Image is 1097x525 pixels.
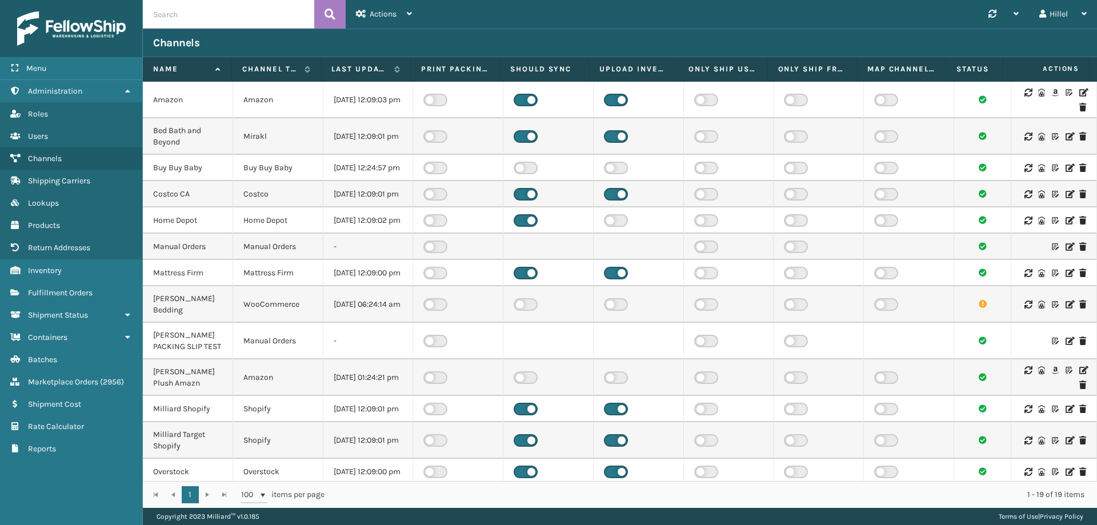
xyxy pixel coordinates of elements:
i: Delete [1079,190,1086,198]
i: Customize Label [1052,405,1059,413]
span: ( 2956 ) [100,377,124,387]
label: Should Sync [510,64,578,74]
i: Delete [1079,269,1086,277]
td: WooCommerce [233,286,323,323]
span: Batches [28,355,57,364]
label: Map Channel Service [867,64,935,74]
i: Delete [1079,381,1086,389]
span: Shipping Carriers [28,176,90,186]
span: Rate Calculator [28,422,84,431]
i: Delete [1079,243,1086,251]
td: - [323,323,414,359]
span: Actions [370,9,397,19]
i: Channel sync succeeded. [979,216,987,224]
i: Channel sync succeeded. [979,268,987,276]
i: Channel sync succeeded. [979,436,987,444]
td: Manual Orders [233,323,323,359]
i: Edit [1079,89,1086,97]
i: Customize Label [1052,269,1059,277]
i: Sync [1024,164,1031,172]
span: Return Addresses [28,243,90,253]
i: Warehouse Codes [1038,436,1045,444]
span: Fulfillment Orders [28,288,93,298]
i: Edit [1066,164,1072,172]
label: Print packing slip [421,64,489,74]
div: [PERSON_NAME] Plush Amazn [153,366,222,389]
i: Customize Label [1066,89,1072,97]
i: Delete [1079,436,1086,444]
i: Customize Label [1052,217,1059,225]
td: [DATE] 12:24:57 pm [323,155,414,181]
label: Channel Type [242,64,299,74]
i: Delete [1079,300,1086,308]
td: [DATE] 12:09:01 pm [323,422,414,459]
i: Customize Label [1052,468,1059,476]
span: Marketplace Orders [28,377,98,387]
i: Customize Label [1052,337,1059,345]
span: Roles [28,109,48,119]
i: Edit [1066,337,1072,345]
i: Edit [1066,436,1072,444]
i: Delete [1079,405,1086,413]
i: Sync [1024,436,1031,444]
td: Manual Orders [233,234,323,260]
i: Channel sync succeeded. [979,95,987,103]
p: Copyright 2023 Milliard™ v 1.0.185 [157,508,259,525]
label: Last update time [331,64,388,74]
i: Edit [1066,133,1072,141]
td: [DATE] 01:24:21 pm [323,359,414,396]
i: Edit [1066,300,1072,308]
td: [DATE] 12:09:02 pm [323,207,414,234]
i: Customize Label [1052,190,1059,198]
div: Mattress Firm [153,267,222,279]
i: Channel sync succeeded. [979,163,987,171]
i: Edit [1066,269,1072,277]
i: Amazon Templates [1052,89,1059,97]
i: Delete [1079,468,1086,476]
td: Overstock [233,459,323,485]
span: Administration [28,86,82,96]
i: Sync [1024,217,1031,225]
span: Shipment Cost [28,399,81,409]
div: Bed Bath and Beyond [153,125,222,148]
a: Privacy Policy [1040,512,1083,520]
i: Delete [1079,133,1086,141]
i: Channel sync succeeded. [979,404,987,412]
i: Edit [1079,366,1086,374]
span: Lookups [28,198,59,208]
div: Milliard Shopify [153,403,222,415]
i: Edit [1066,243,1072,251]
td: Costco [233,181,323,207]
label: Name [153,64,210,74]
i: Channel sync succeeded. [979,336,987,344]
i: Warehouse Codes [1038,366,1045,374]
span: Inventory [28,266,62,275]
i: Warehouse Codes [1038,405,1045,413]
div: Overstock [153,466,222,478]
label: Status [956,64,992,74]
span: Users [28,131,48,141]
td: Shopify [233,396,323,422]
span: 100 [241,489,258,500]
span: Menu [26,63,46,73]
label: Only Ship using Required Carrier Service [688,64,756,74]
i: Delete [1079,164,1086,172]
i: Warehouse Codes [1038,300,1045,308]
div: Buy Buy Baby [153,162,222,174]
i: Sync [1024,269,1031,277]
i: Customize Label [1052,436,1059,444]
i: Delete [1079,337,1086,345]
span: Products [28,221,60,230]
td: Home Depot [233,207,323,234]
div: Milliard Target Shopify [153,429,222,452]
span: Reports [28,444,56,454]
label: Only Ship from Required Warehouse [778,64,846,74]
img: logo [17,11,126,46]
i: Customize Label [1052,243,1059,251]
div: | [999,508,1083,525]
i: Sync [1024,405,1031,413]
span: Actions [1007,59,1086,78]
span: Containers [28,332,67,342]
div: Home Depot [153,215,222,226]
i: Warehouse Codes [1038,190,1045,198]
